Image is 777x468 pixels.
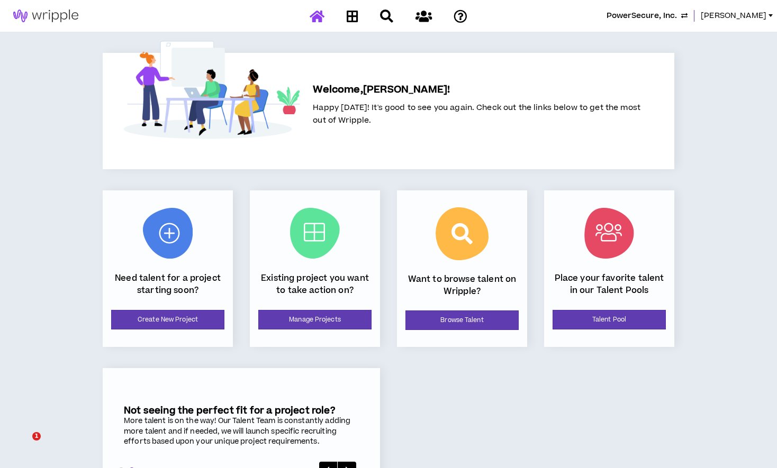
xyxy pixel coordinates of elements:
[553,310,666,329] a: Talent Pool
[111,310,224,329] a: Create New Project
[313,82,640,97] h5: Welcome, [PERSON_NAME] !
[584,208,634,259] img: Talent Pool
[607,10,688,22] button: PowerSecure, Inc.
[11,432,36,457] iframe: Intercom live chat
[290,208,340,259] img: Current Projects
[607,10,677,22] span: PowerSecure, Inc.
[405,273,519,297] p: Want to browse talent on Wripple?
[111,272,224,296] p: Need talent for a project starting soon?
[405,310,519,330] a: Browse Talent
[258,310,372,329] a: Manage Projects
[32,432,41,441] span: 1
[143,208,193,259] img: New Project
[313,102,640,126] span: Happy [DATE]! It's good to see you again. Check out the links below to get the most out of Wripple.
[124,405,359,416] h5: Not seeing the perfect fit for a project role?
[258,272,372,296] p: Existing project you want to take action on?
[124,416,359,447] div: More talent is on the way! Our Talent Team is constantly adding more talent and if needed, we wil...
[553,272,666,296] p: Place your favorite talent in our Talent Pools
[701,10,766,22] span: [PERSON_NAME]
